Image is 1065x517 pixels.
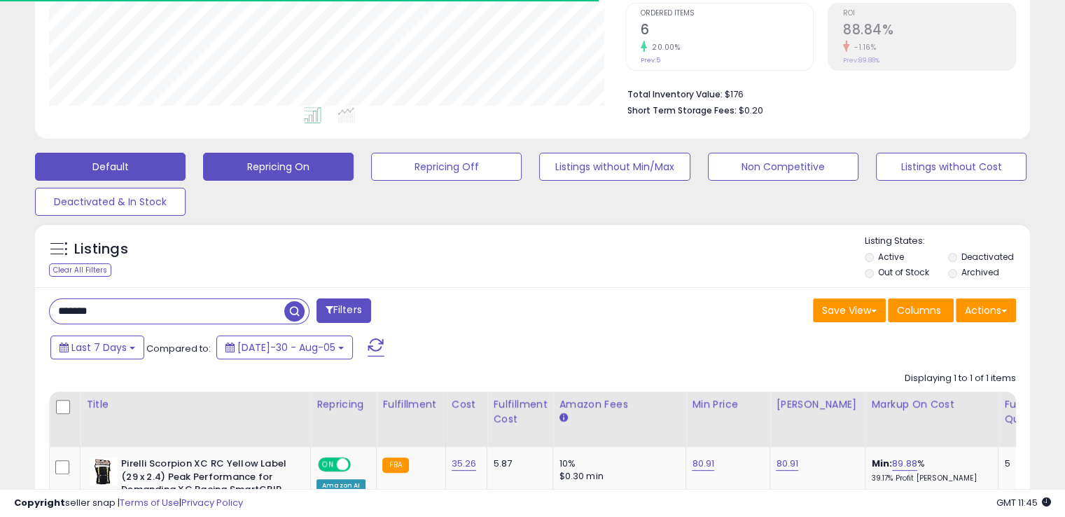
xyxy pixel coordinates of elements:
[708,153,858,181] button: Non Competitive
[776,397,859,412] div: [PERSON_NAME]
[627,88,723,100] b: Total Inventory Value:
[452,457,477,471] a: 35.26
[74,240,128,259] h5: Listings
[865,235,1030,248] p: Listing States:
[1004,457,1047,470] div: 5
[14,497,243,510] div: seller snap | |
[692,457,714,471] a: 80.91
[876,153,1026,181] button: Listings without Cost
[35,188,186,216] button: Deactivated & In Stock
[843,10,1015,18] span: ROI
[849,42,876,53] small: -1.16%
[559,397,680,412] div: Amazon Fees
[843,22,1015,41] h2: 88.84%
[90,457,118,485] img: 41KEz+gdHlL._SL40_.jpg
[319,459,337,471] span: ON
[776,457,798,471] a: 80.91
[878,266,929,278] label: Out of Stock
[871,397,992,412] div: Markup on Cost
[865,392,998,447] th: The percentage added to the cost of goods (COGS) that forms the calculator for Min & Max prices.
[452,397,482,412] div: Cost
[559,412,567,425] small: Amazon Fees.
[641,22,813,41] h2: 6
[71,340,127,354] span: Last 7 Days
[120,496,179,509] a: Terms of Use
[382,457,408,473] small: FBA
[493,397,547,427] div: Fulfillment Cost
[647,42,680,53] small: 20.00%
[641,56,660,64] small: Prev: 5
[539,153,690,181] button: Listings without Min/Max
[956,298,1016,322] button: Actions
[493,457,542,470] div: 5.87
[961,251,1013,263] label: Deactivated
[888,298,954,322] button: Columns
[871,457,892,470] b: Min:
[349,459,371,471] span: OFF
[996,496,1051,509] span: 2025-08-13 11:45 GMT
[216,336,353,359] button: [DATE]-30 - Aug-05
[203,153,354,181] button: Repricing On
[316,298,371,323] button: Filters
[49,263,111,277] div: Clear All Filters
[641,10,813,18] span: Ordered Items
[35,153,186,181] button: Default
[237,340,335,354] span: [DATE]-30 - Aug-05
[559,470,675,483] div: $0.30 min
[871,474,987,483] p: 39.17% Profit [PERSON_NAME]
[1004,397,1052,427] div: Fulfillable Quantity
[86,397,305,412] div: Title
[739,104,763,117] span: $0.20
[382,397,439,412] div: Fulfillment
[627,85,1005,102] li: $176
[559,457,675,470] div: 10%
[50,336,144,359] button: Last 7 Days
[843,56,879,64] small: Prev: 89.88%
[692,397,764,412] div: Min Price
[905,372,1016,385] div: Displaying 1 to 1 of 1 items
[146,342,211,355] span: Compared to:
[627,104,737,116] b: Short Term Storage Fees:
[878,251,904,263] label: Active
[892,457,917,471] a: 89.88
[871,457,987,483] div: %
[897,303,941,317] span: Columns
[181,496,243,509] a: Privacy Policy
[371,153,522,181] button: Repricing Off
[813,298,886,322] button: Save View
[961,266,998,278] label: Archived
[14,496,65,509] strong: Copyright
[316,397,370,412] div: Repricing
